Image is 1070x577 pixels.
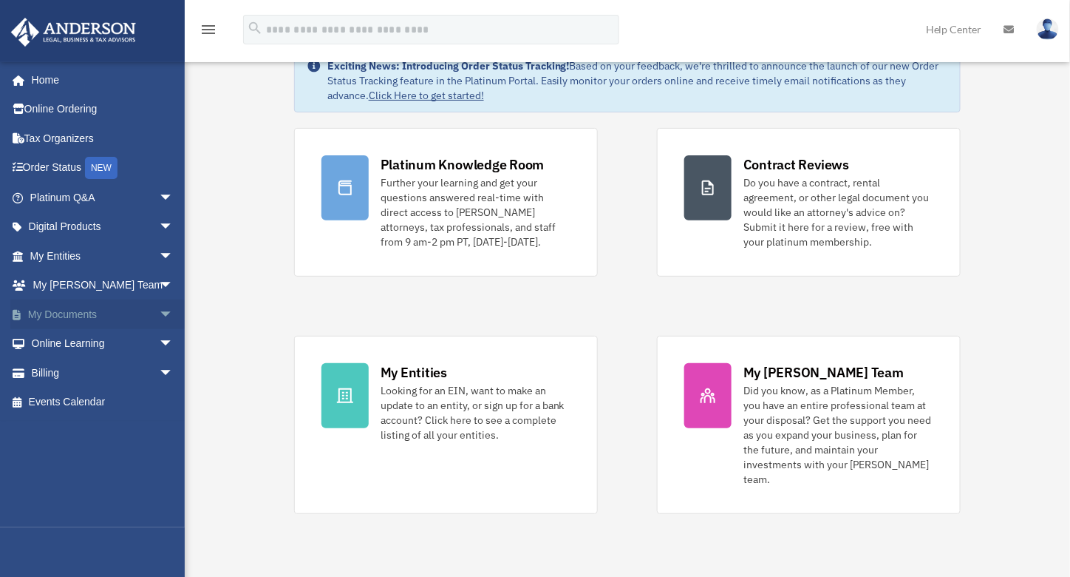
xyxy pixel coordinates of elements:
[85,157,117,179] div: NEW
[159,212,188,243] span: arrow_drop_down
[10,183,196,212] a: Platinum Q&Aarrow_drop_down
[294,128,598,277] a: Platinum Knowledge Room Further your learning and get your questions answered real-time with dire...
[200,26,217,38] a: menu
[200,21,217,38] i: menu
[327,59,570,72] strong: Exciting News: Introducing Order Status Tracking!
[159,241,188,271] span: arrow_drop_down
[10,358,196,388] a: Billingarrow_drop_down
[7,18,140,47] img: Anderson Advisors Platinum Portal
[743,155,849,174] div: Contract Reviews
[10,241,196,271] a: My Entitiesarrow_drop_down
[159,329,188,360] span: arrow_drop_down
[743,363,904,382] div: My [PERSON_NAME] Team
[159,300,188,330] span: arrow_drop_down
[10,271,196,300] a: My [PERSON_NAME] Teamarrow_drop_down
[10,388,196,417] a: Events Calendar
[381,363,447,382] div: My Entities
[10,124,196,153] a: Tax Organizers
[657,336,961,514] a: My [PERSON_NAME] Team Did you know, as a Platinum Member, you have an entire professional team at...
[743,175,933,249] div: Do you have a contract, rental agreement, or other legal document you would like an attorney's ad...
[10,95,196,124] a: Online Ordering
[369,89,484,102] a: Click Here to get started!
[381,155,545,174] div: Platinum Knowledge Room
[657,128,961,277] a: Contract Reviews Do you have a contract, rental agreement, or other legal document you would like...
[159,358,188,388] span: arrow_drop_down
[381,383,570,442] div: Looking for an EIN, want to make an update to an entity, or sign up for a bank account? Click her...
[1037,18,1059,40] img: User Pic
[10,329,196,359] a: Online Learningarrow_drop_down
[10,300,196,329] a: My Documentsarrow_drop_down
[159,271,188,301] span: arrow_drop_down
[294,336,598,514] a: My Entities Looking for an EIN, want to make an update to an entity, or sign up for a bank accoun...
[10,212,196,242] a: Digital Productsarrow_drop_down
[10,65,188,95] a: Home
[381,175,570,249] div: Further your learning and get your questions answered real-time with direct access to [PERSON_NAM...
[159,183,188,213] span: arrow_drop_down
[327,58,948,103] div: Based on your feedback, we're thrilled to announce the launch of our new Order Status Tracking fe...
[247,20,263,36] i: search
[10,153,196,183] a: Order StatusNEW
[743,383,933,487] div: Did you know, as a Platinum Member, you have an entire professional team at your disposal? Get th...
